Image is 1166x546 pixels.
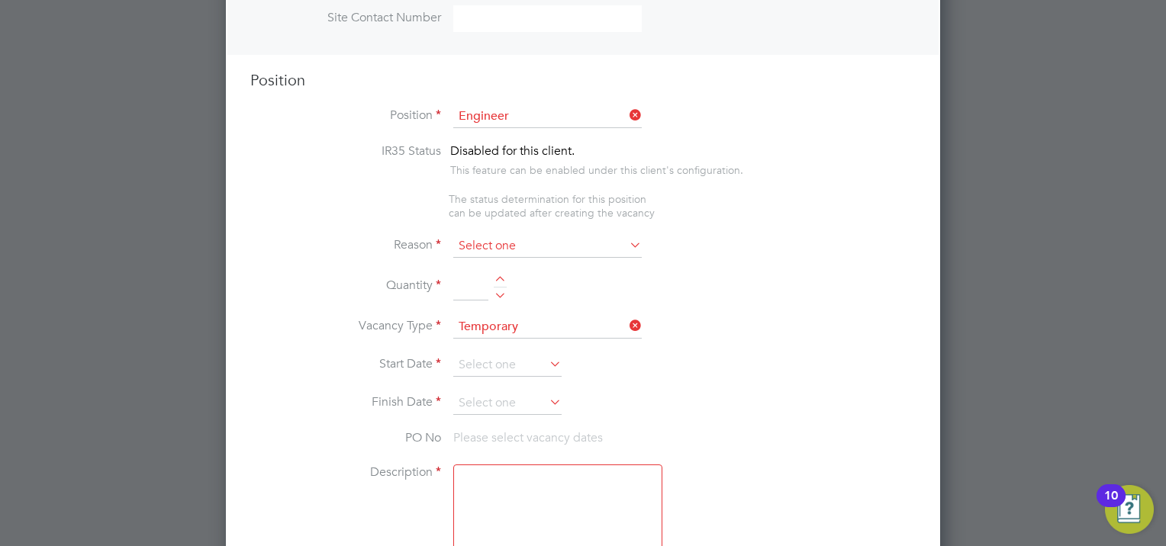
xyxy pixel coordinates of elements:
[450,159,743,177] div: This feature can be enabled under this client's configuration.
[453,354,562,377] input: Select one
[250,278,441,294] label: Quantity
[453,392,562,415] input: Select one
[453,235,642,258] input: Select one
[250,356,441,372] label: Start Date
[250,108,441,124] label: Position
[250,70,916,90] h3: Position
[453,430,603,445] span: Please select vacancy dates
[250,464,441,480] label: Description
[453,105,642,128] input: Search for...
[450,143,575,159] span: Disabled for this client.
[250,237,441,253] label: Reason
[250,430,441,446] label: PO No
[250,394,441,410] label: Finish Date
[453,316,642,339] input: Select one
[449,192,655,220] span: The status determination for this position can be updated after creating the vacancy
[1104,496,1118,515] div: 10
[250,143,441,159] label: IR35 Status
[250,318,441,334] label: Vacancy Type
[250,10,441,26] label: Site Contact Number
[1105,485,1154,534] button: Open Resource Center, 10 new notifications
